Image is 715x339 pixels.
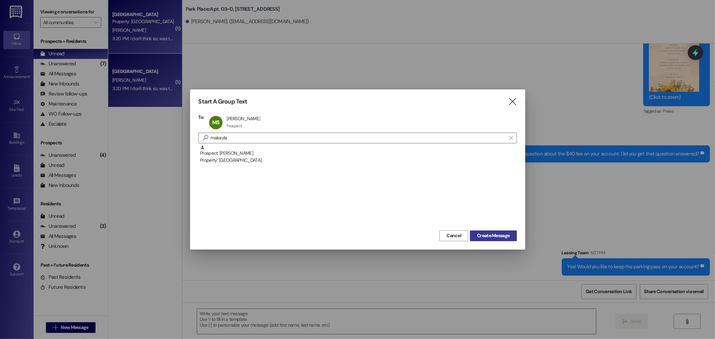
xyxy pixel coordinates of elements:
div: Prospect: [PERSON_NAME] [200,145,517,164]
button: Clear text [506,133,517,143]
i:  [200,134,211,141]
button: Create Message [470,230,517,241]
span: Cancel [446,232,461,239]
div: [PERSON_NAME] [227,116,260,122]
h3: To: [198,114,204,120]
div: Property: [GEOGRAPHIC_DATA] [200,157,517,164]
i:  [508,98,517,105]
div: Prospect [227,123,242,129]
button: Cancel [439,230,468,241]
span: MS [212,119,220,126]
h3: Start A Group Text [198,98,247,106]
span: Create Message [477,232,510,239]
input: Search for any contact or apartment [211,133,506,143]
i:  [509,135,513,141]
div: Prospect: [PERSON_NAME]Property: [GEOGRAPHIC_DATA] [198,145,517,162]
